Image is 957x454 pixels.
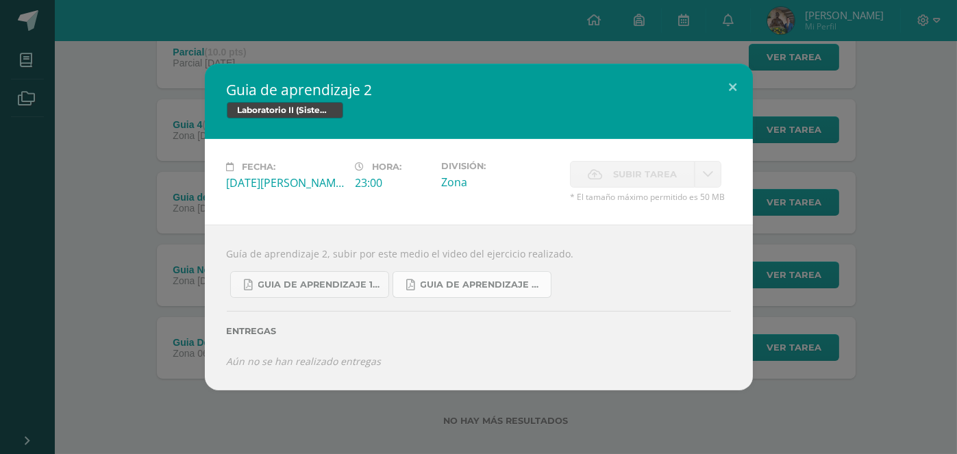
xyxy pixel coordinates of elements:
label: División: [441,161,559,171]
span: Subir tarea [613,162,677,187]
div: [DATE][PERSON_NAME] [227,175,345,190]
button: Close (Esc) [714,64,753,110]
a: Guia de aprendizaje 1 IV Unidad.pdf [230,271,389,298]
h2: Guia de aprendizaje 2 [227,80,731,99]
span: Fecha: [243,162,276,172]
div: Zona [441,175,559,190]
a: Guia de aprendizaje 2 III Unidad.pdf [393,271,551,298]
div: 23:00 [356,175,430,190]
a: La fecha de entrega ha expirado [695,161,721,188]
i: Aún no se han realizado entregas [227,355,382,368]
span: * El tamaño máximo permitido es 50 MB [570,191,731,203]
span: Hora: [373,162,402,172]
label: Entregas [227,326,731,336]
label: La fecha de entrega ha expirado [570,161,695,188]
span: Guia de aprendizaje 2 III Unidad.pdf [421,279,544,290]
div: Guía de aprendizaje 2, subir por este medio el video del ejercicio realizado. [205,225,753,390]
span: Laboratorio II (Sistema Operativo Macintoch) [227,102,343,118]
span: Guia de aprendizaje 1 IV Unidad.pdf [258,279,382,290]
